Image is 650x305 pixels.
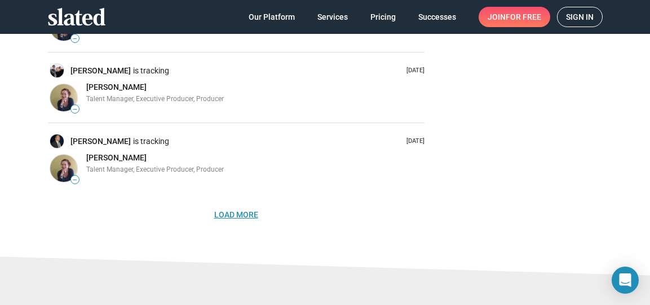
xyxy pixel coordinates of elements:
[50,84,77,111] img: Eli Selden
[557,7,603,27] a: Sign in
[214,204,258,225] span: Load More
[86,95,224,103] span: Talent Manager, Executive Producer, Producer
[50,64,64,77] img: Hanala Sagal
[240,7,304,27] a: Our Platform
[249,7,295,27] span: Our Platform
[133,66,171,76] span: is tracking
[205,204,267,225] button: Load More
[612,267,639,294] div: Open Intercom Messenger
[506,7,541,27] span: for free
[70,66,133,76] a: [PERSON_NAME]
[133,136,171,147] span: is tracking
[50,134,64,148] img: Gerson Sanginitto
[361,7,405,27] a: Pricing
[86,82,147,91] span: [PERSON_NAME]
[71,106,79,112] span: —
[370,7,396,27] span: Pricing
[409,7,465,27] a: Successes
[71,36,79,42] span: —
[86,82,147,93] a: [PERSON_NAME]
[50,155,77,182] img: Eli Selden
[308,7,357,27] a: Services
[479,7,550,27] a: Joinfor free
[317,7,348,27] span: Services
[566,7,594,27] span: Sign in
[86,152,147,163] a: [PERSON_NAME]
[402,137,425,146] p: [DATE]
[71,177,79,183] span: —
[488,7,541,27] span: Join
[86,165,224,173] span: Talent Manager, Executive Producer, Producer
[86,153,147,162] span: [PERSON_NAME]
[402,67,425,75] p: [DATE]
[418,7,456,27] span: Successes
[70,136,133,147] a: [PERSON_NAME]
